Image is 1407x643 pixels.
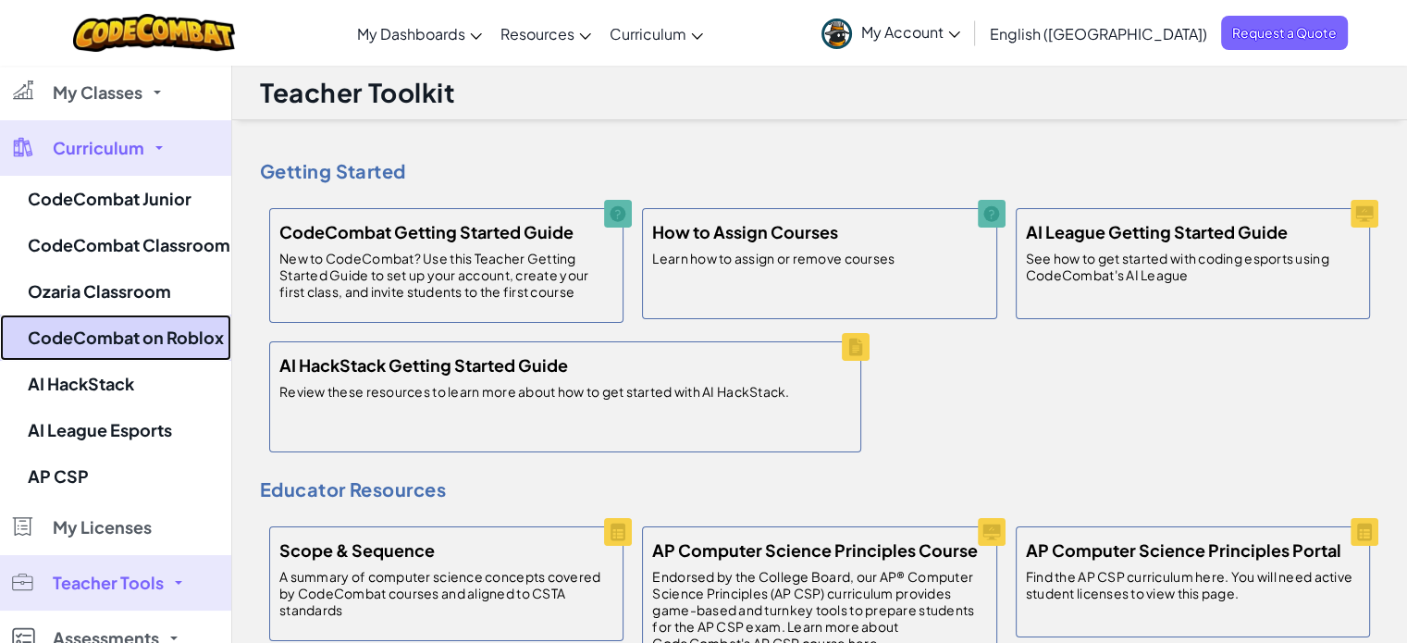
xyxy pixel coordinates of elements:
a: CodeCombat Getting Started Guide New to CodeCombat? Use this Teacher Getting Started Guide to set... [260,199,633,332]
h5: Scope & Sequence [279,537,435,563]
span: English ([GEOGRAPHIC_DATA]) [990,24,1207,43]
p: Learn how to assign or remove courses [652,250,895,266]
h5: AI HackStack Getting Started Guide [279,352,568,378]
span: My Dashboards [357,24,465,43]
img: avatar [821,19,852,49]
h5: How to Assign Courses [652,218,838,245]
p: Find the AP CSP curriculum here. You will need active student licenses to view this page. [1026,568,1360,601]
h5: AP Computer Science Principles Course [652,537,978,563]
span: My Classes [53,84,142,101]
p: A summary of computer science concepts covered by CodeCombat courses and aligned to CSTA standards [279,568,613,618]
p: Review these resources to learn more about how to get started with AI HackStack. [279,383,790,400]
a: AI HackStack Getting Started Guide Review these resources to learn more about how to get started ... [260,332,870,462]
a: Request a Quote [1221,16,1348,50]
p: See how to get started with coding esports using CodeCombat's AI League [1026,250,1360,283]
span: My Account [861,22,960,42]
img: CodeCombat logo [73,14,235,52]
a: English ([GEOGRAPHIC_DATA]) [981,8,1216,58]
a: Curriculum [600,8,712,58]
p: New to CodeCombat? Use this Teacher Getting Started Guide to set up your account, create your fir... [279,250,613,300]
span: Teacher Tools [53,575,164,591]
h4: Getting Started [260,157,1379,185]
a: Resources [491,8,600,58]
a: How to Assign Courses Learn how to assign or remove courses [633,199,1006,328]
span: My Licenses [53,519,152,536]
h4: Educator Resources [260,476,1379,503]
h1: Teacher Toolkit [260,75,455,110]
a: AI League Getting Started Guide See how to get started with coding esports using CodeCombat's AI ... [1006,199,1379,328]
a: My Account [812,4,969,62]
h5: AP Computer Science Principles Portal [1026,537,1341,563]
span: Resources [500,24,574,43]
span: Curriculum [610,24,686,43]
a: My Dashboards [348,8,491,58]
h5: CodeCombat Getting Started Guide [279,218,574,245]
span: Curriculum [53,140,144,156]
h5: AI League Getting Started Guide [1026,218,1288,245]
